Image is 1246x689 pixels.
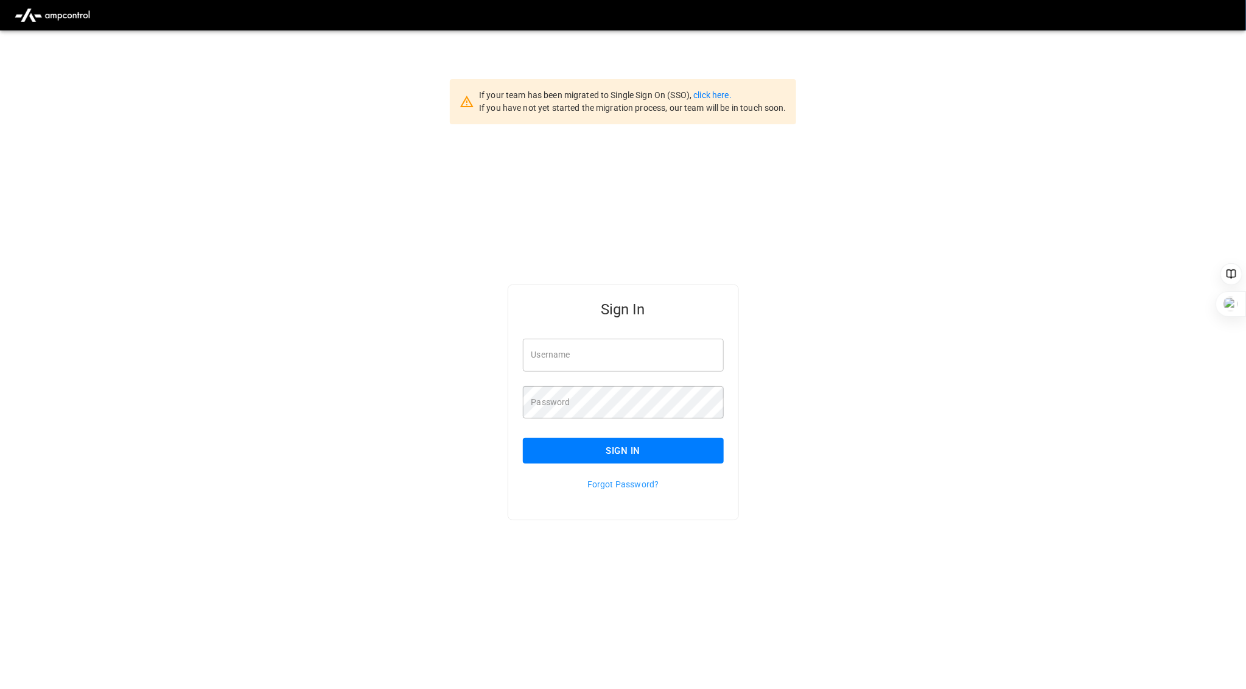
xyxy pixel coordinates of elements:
[523,300,724,319] h5: Sign In
[523,478,724,490] p: Forgot Password?
[479,90,693,100] span: If your team has been migrated to Single Sign On (SSO),
[523,438,724,464] button: Sign In
[479,103,786,113] span: If you have not yet started the migration process, our team will be in touch soon.
[10,4,95,27] img: ampcontrol.io logo
[693,90,731,100] a: click here.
